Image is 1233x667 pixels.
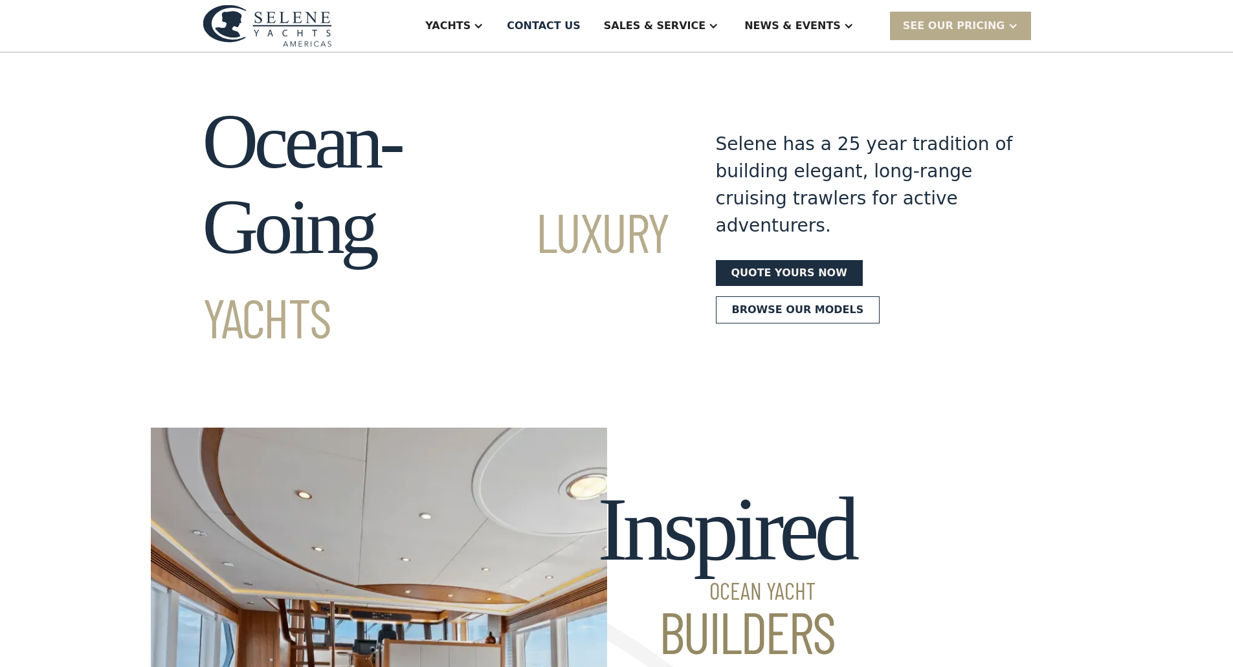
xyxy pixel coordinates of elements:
h1: Ocean-Going [203,99,669,355]
div: Sales & Service [604,18,705,34]
div: News & EVENTS [744,18,841,34]
div: SEE Our Pricing [890,12,1031,39]
a: Quote yours now [716,260,863,286]
span: Ocean Yacht [597,579,854,602]
span: Builders [597,602,854,661]
img: logo [203,5,332,47]
div: SEE Our Pricing [903,18,1005,34]
div: Yachts [425,18,471,34]
a: Browse our models [716,296,880,323]
div: Selene has a 25 year tradition of building elegant, long-range cruising trawlers for active adven... [716,131,1014,239]
span: Luxury Yachts [203,199,669,349]
h2: Inspired [597,479,854,661]
div: Contact US [507,18,581,34]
